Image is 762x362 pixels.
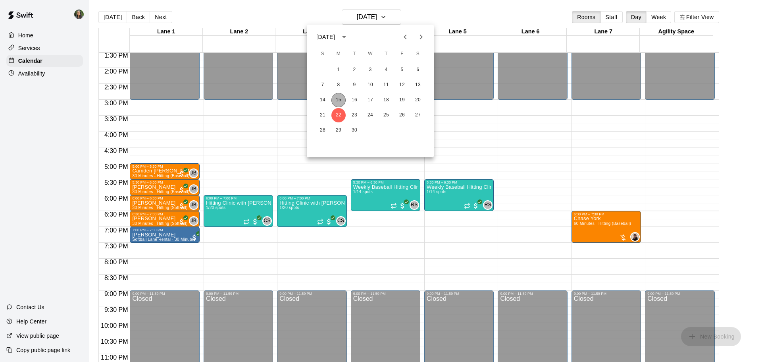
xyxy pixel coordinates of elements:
button: 9 [347,78,362,92]
button: 30 [347,123,362,137]
button: 18 [379,93,393,107]
span: Saturday [411,46,425,62]
button: 25 [379,108,393,122]
button: 17 [363,93,377,107]
button: 24 [363,108,377,122]
button: 19 [395,93,409,107]
button: 28 [316,123,330,137]
span: Tuesday [347,46,362,62]
button: Next month [413,29,429,45]
button: Previous month [397,29,413,45]
span: Monday [331,46,346,62]
button: 23 [347,108,362,122]
button: 16 [347,93,362,107]
button: 1 [331,63,346,77]
button: 11 [379,78,393,92]
div: [DATE] [316,33,335,41]
button: 26 [395,108,409,122]
button: 13 [411,78,425,92]
button: 5 [395,63,409,77]
button: 15 [331,93,346,107]
button: 4 [379,63,393,77]
button: 10 [363,78,377,92]
button: calendar view is open, switch to year view [337,30,351,44]
button: 2 [347,63,362,77]
button: 6 [411,63,425,77]
button: 29 [331,123,346,137]
button: 27 [411,108,425,122]
button: 21 [316,108,330,122]
span: Friday [395,46,409,62]
button: 7 [316,78,330,92]
button: 22 [331,108,346,122]
span: Thursday [379,46,393,62]
button: 12 [395,78,409,92]
span: Sunday [316,46,330,62]
button: 20 [411,93,425,107]
span: Wednesday [363,46,377,62]
button: 3 [363,63,377,77]
button: 14 [316,93,330,107]
button: 8 [331,78,346,92]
